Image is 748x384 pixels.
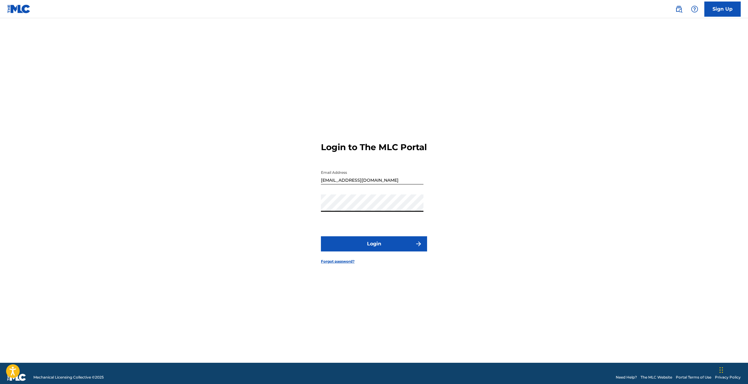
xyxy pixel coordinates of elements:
div: Help [689,3,701,15]
img: f7272a7cc735f4ea7f67.svg [415,240,422,248]
a: The MLC Website [641,375,672,380]
span: Mechanical Licensing Collective © 2025 [33,375,104,380]
a: Need Help? [616,375,637,380]
div: Drag [719,361,723,379]
a: Public Search [673,3,685,15]
img: help [691,5,698,13]
a: Sign Up [704,2,741,17]
iframe: Chat Widget [718,355,748,384]
a: Portal Terms of Use [676,375,711,380]
a: Privacy Policy [715,375,741,380]
button: Login [321,236,427,251]
img: MLC Logo [7,5,31,13]
img: logo [7,374,26,381]
a: Forgot password? [321,259,355,264]
h3: Login to The MLC Portal [321,142,427,153]
img: search [675,5,682,13]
